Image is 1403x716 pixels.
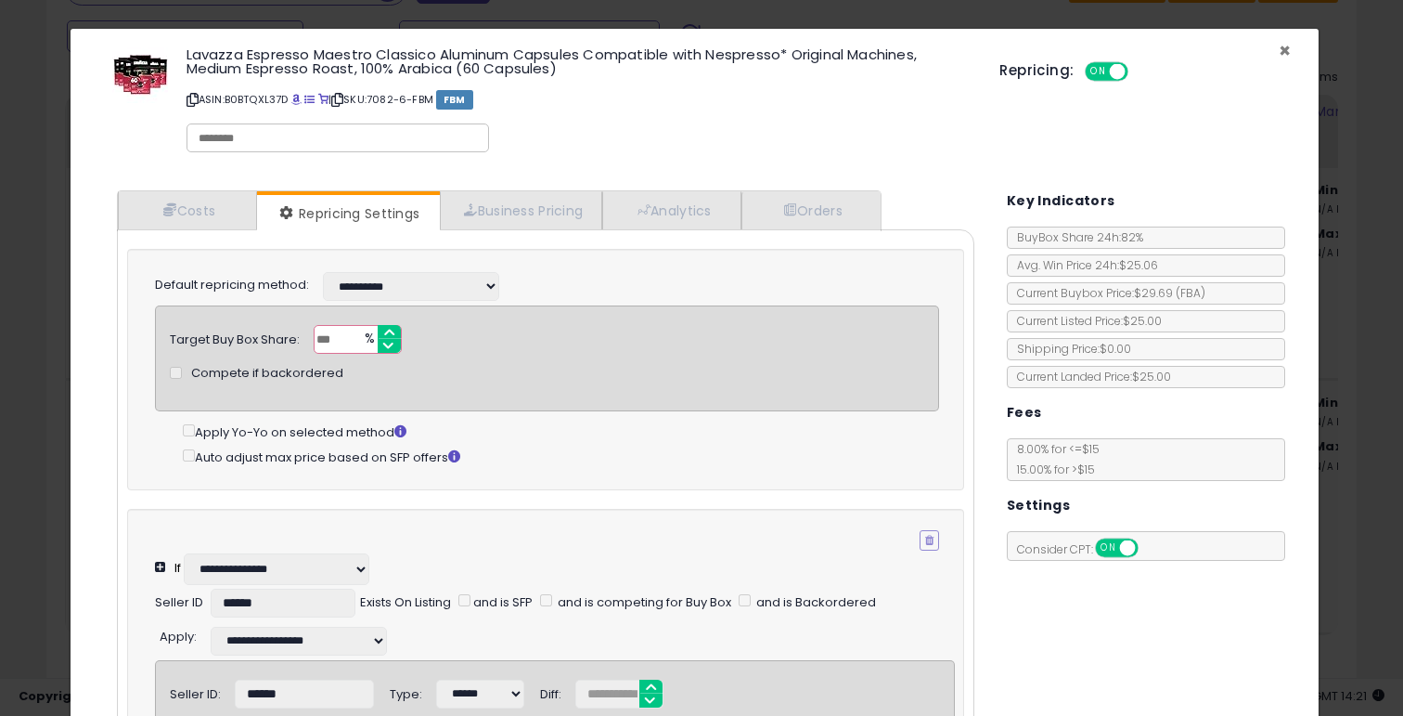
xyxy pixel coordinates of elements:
div: Seller ID [155,594,203,612]
span: FBM [436,90,473,110]
a: Orders [741,191,879,229]
a: All offer listings [304,92,315,107]
a: Business Pricing [440,191,602,229]
div: Type: [390,680,422,704]
span: × [1279,37,1291,64]
img: 41xVcQAP7uL._SL60_.jpg [112,47,168,103]
a: Your listing only [318,92,328,107]
label: Default repricing method: [155,277,309,294]
div: : [160,622,197,646]
span: Shipping Price: $0.00 [1008,341,1131,357]
div: Apply Yo-Yo on selected method [183,421,939,442]
h5: Key Indicators [1007,189,1115,213]
h5: Settings [1007,494,1070,517]
span: ON [1088,64,1111,80]
span: OFF [1135,540,1165,556]
span: Compete if backordered [191,365,343,383]
div: Diff: [540,680,561,704]
span: Apply [160,628,194,645]
div: Target Buy Box Share: [170,325,300,349]
div: Auto adjust max price based on SFP offers [183,446,939,467]
a: Repricing Settings [257,195,439,232]
span: Current Buybox Price: [1008,285,1205,301]
a: BuyBox page [291,92,302,107]
h5: Fees [1007,401,1042,424]
span: % [354,326,383,354]
span: 8.00 % for <= $15 [1008,441,1100,477]
a: Costs [118,191,257,229]
a: Analytics [602,191,741,229]
h5: Repricing: [999,63,1074,78]
span: and is competing for Buy Box [555,593,731,611]
h3: Lavazza Espresso Maestro Classico Aluminum Capsules Compatible with Nespresso* Original Machines,... [187,47,972,75]
span: ( FBA ) [1176,285,1205,301]
span: Avg. Win Price 24h: $25.06 [1008,257,1158,273]
span: Current Listed Price: $25.00 [1008,313,1162,329]
p: ASIN: B0BTQXL37D | SKU: 7082-6-FBM [187,85,972,114]
span: $29.69 [1134,285,1205,301]
span: ON [1097,540,1120,556]
span: and is Backordered [753,593,876,611]
span: and is SFP [470,593,533,611]
span: Current Landed Price: $25.00 [1008,369,1171,384]
div: Seller ID: [170,680,221,704]
div: Exists On Listing [360,594,451,612]
span: OFF [1126,64,1155,80]
span: BuyBox Share 24h: 82% [1008,229,1143,245]
span: Consider CPT: [1008,541,1163,557]
span: 15.00 % for > $15 [1008,462,1095,477]
i: Remove Condition [925,535,933,546]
